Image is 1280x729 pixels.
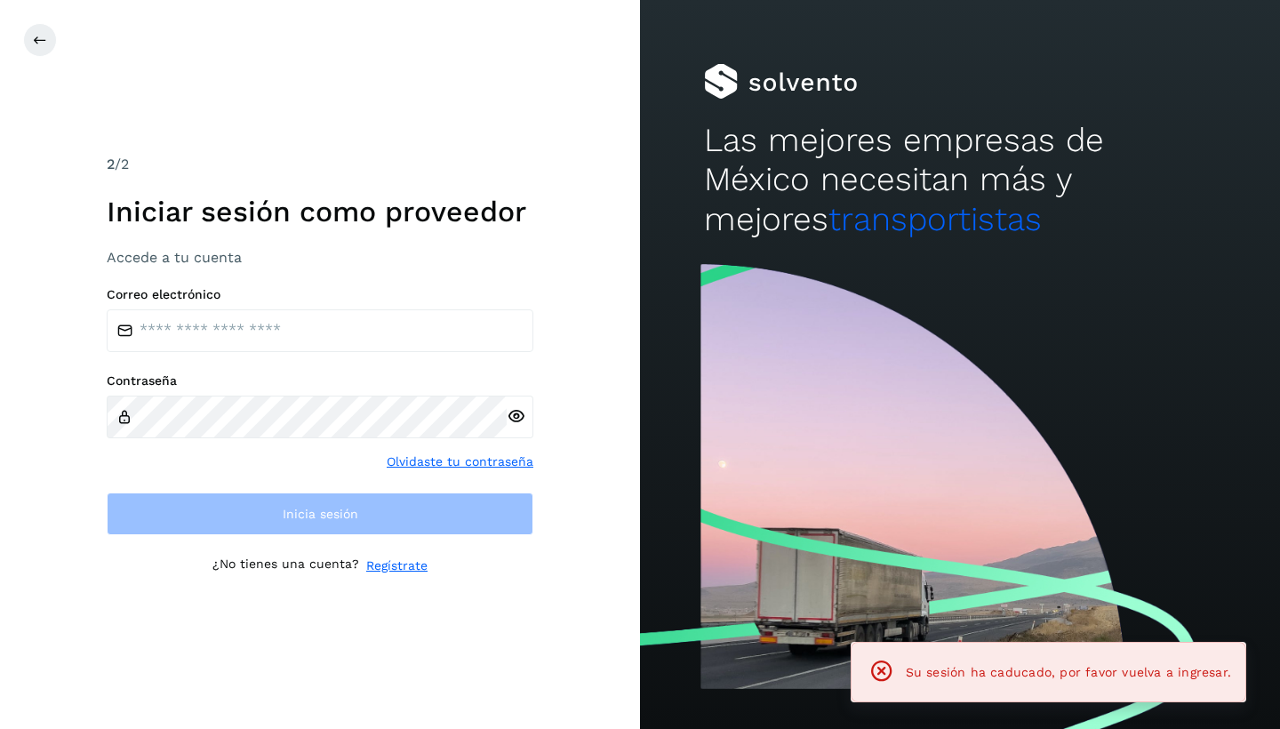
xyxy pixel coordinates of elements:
[107,249,533,266] h3: Accede a tu cuenta
[107,156,115,172] span: 2
[107,287,533,302] label: Correo electrónico
[828,200,1042,238] span: transportistas
[107,195,533,228] h1: Iniciar sesión como proveedor
[212,557,359,575] p: ¿No tienes una cuenta?
[107,493,533,535] button: Inicia sesión
[107,373,533,389] label: Contraseña
[906,665,1231,679] span: Su sesión ha caducado, por favor vuelva a ingresar.
[704,121,1216,239] h2: Las mejores empresas de México necesitan más y mejores
[387,453,533,471] a: Olvidaste tu contraseña
[366,557,428,575] a: Regístrate
[283,508,358,520] span: Inicia sesión
[107,154,533,175] div: /2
